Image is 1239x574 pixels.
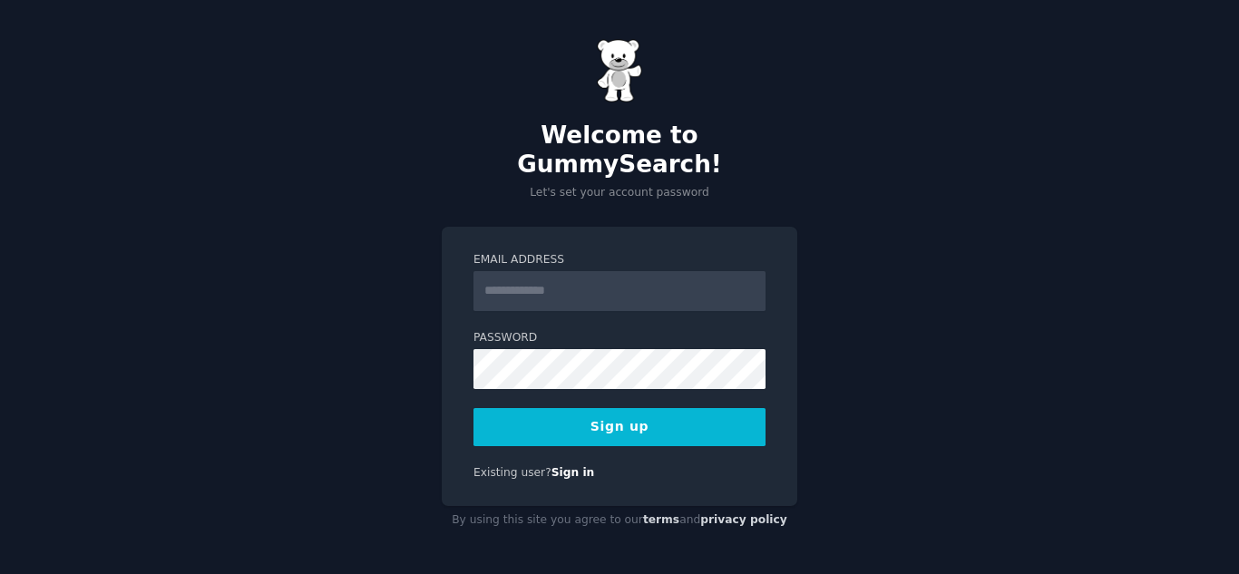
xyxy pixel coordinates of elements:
a: privacy policy [700,513,787,526]
img: Gummy Bear [597,39,642,102]
h2: Welcome to GummySearch! [442,122,797,179]
label: Password [473,330,766,346]
a: Sign in [551,466,595,479]
div: By using this site you agree to our and [442,506,797,535]
span: Existing user? [473,466,551,479]
label: Email Address [473,252,766,268]
button: Sign up [473,408,766,446]
p: Let's set your account password [442,185,797,201]
a: terms [643,513,679,526]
